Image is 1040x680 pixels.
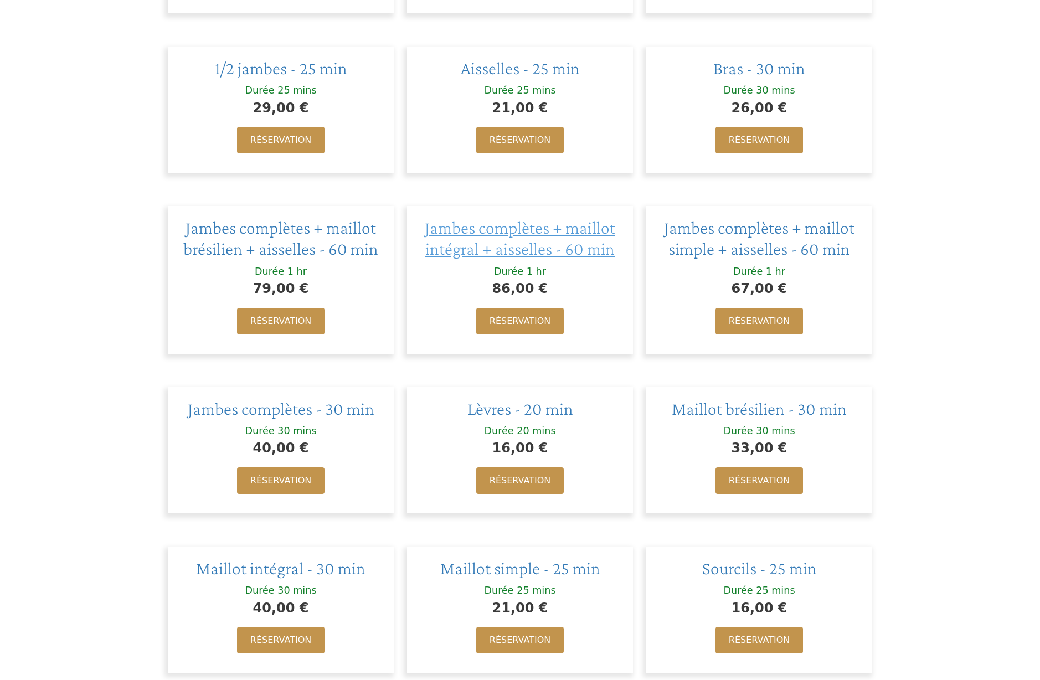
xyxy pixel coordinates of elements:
[179,597,383,619] div: 40,00 €
[657,278,861,299] div: 67,00 €
[440,558,600,578] a: Maillot simple - 25 min
[494,265,523,278] div: Durée
[277,84,316,97] div: 25 mins
[723,84,753,97] div: Durée
[237,467,325,494] a: Réservation
[183,218,378,259] a: Jambes complètes + maillot brésilien + aisselles - 60 min
[287,265,307,278] div: 1 hr
[527,265,546,278] div: 1 hr
[756,425,795,437] div: 30 mins
[702,558,817,578] a: Sourcils - 25 min
[277,584,316,597] div: 30 mins
[715,127,803,153] a: Réservation
[188,399,374,419] a: Jambes complètes - 30 min
[756,84,795,97] div: 30 mins
[766,265,785,278] div: 1 hr
[461,58,580,78] a: Aisselles - 25 min
[723,584,753,597] div: Durée
[517,425,555,437] div: 20 mins
[664,218,854,259] a: Jambes complètes + maillot simple + aisselles - 60 min
[196,558,365,578] a: Maillot intégral - 30 min
[425,218,615,259] a: Jambes complètes + maillot intégral + aisselles - 60 min
[179,97,383,119] div: 29,00 €
[245,84,274,97] div: Durée
[657,597,861,619] div: 16,00 €
[657,97,861,119] div: 26,00 €
[418,597,622,619] div: 21,00 €
[179,437,383,459] div: 40,00 €
[418,97,622,119] div: 21,00 €
[715,467,803,494] a: Réservation
[237,308,325,334] a: Réservation
[484,425,513,437] div: Durée
[733,265,763,278] div: Durée
[657,437,861,459] div: 33,00 €
[476,627,564,653] a: Réservation
[476,127,564,153] a: Réservation
[245,584,274,597] div: Durée
[237,127,325,153] a: Réservation
[179,278,383,299] div: 79,00 €
[517,84,555,97] div: 25 mins
[467,399,573,419] a: Lèvres - 20 min
[215,58,347,78] a: 1/2 jambes - 25 min
[484,584,513,597] div: Durée
[715,627,803,653] a: Réservation
[418,278,622,299] div: 86,00 €
[715,308,803,334] a: Réservation
[476,308,564,334] a: Réservation
[418,437,622,459] div: 16,00 €
[255,265,284,278] div: Durée
[756,584,795,597] div: 25 mins
[484,84,513,97] div: Durée
[672,399,847,419] a: Maillot brésilien - 30 min
[476,467,564,494] a: Réservation
[713,58,805,78] a: Bras - 30 min
[517,584,555,597] div: 25 mins
[245,425,274,437] div: Durée
[723,425,753,437] div: Durée
[277,425,316,437] div: 30 mins
[237,627,325,653] a: Réservation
